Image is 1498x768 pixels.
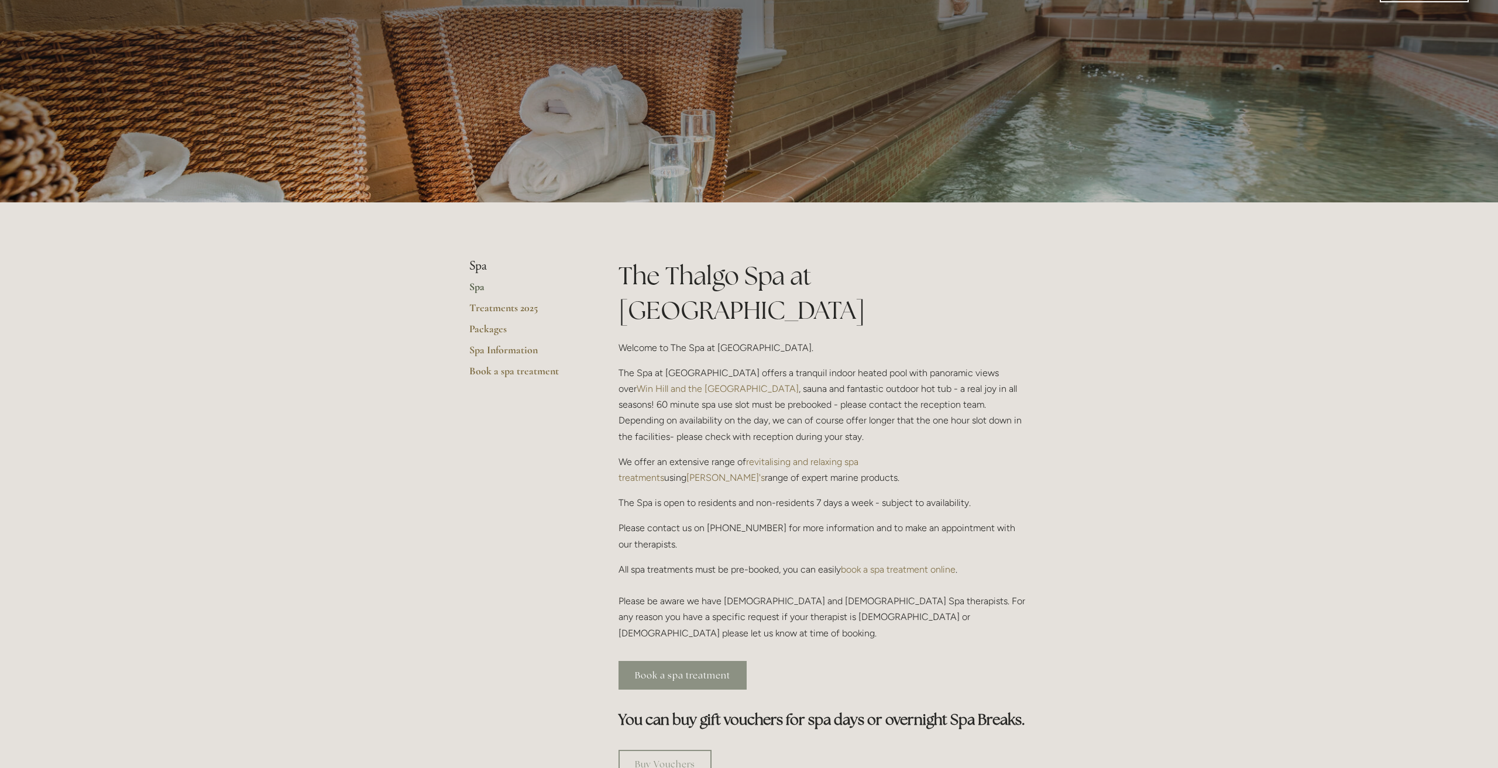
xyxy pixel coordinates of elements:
p: All spa treatments must be pre-booked, you can easily . Please be aware we have [DEMOGRAPHIC_DATA... [619,562,1029,641]
p: The Spa is open to residents and non-residents 7 days a week - subject to availability. [619,495,1029,511]
a: Treatments 2025 [469,301,581,322]
a: Book a spa treatment [619,661,747,690]
a: Spa [469,280,581,301]
strong: You can buy gift vouchers for spa days or overnight Spa Breaks. [619,710,1025,729]
a: Book a spa treatment [469,364,581,385]
p: Please contact us on [PHONE_NUMBER] for more information and to make an appointment with our ther... [619,520,1029,552]
a: book a spa treatment online [841,564,956,575]
a: [PERSON_NAME]'s [686,472,765,483]
a: Win Hill and the [GEOGRAPHIC_DATA] [637,383,799,394]
p: We offer an extensive range of using range of expert marine products. [619,454,1029,485]
li: Spa [469,259,581,274]
a: Spa Information [469,343,581,364]
p: The Spa at [GEOGRAPHIC_DATA] offers a tranquil indoor heated pool with panoramic views over , sau... [619,365,1029,445]
a: Packages [469,322,581,343]
p: Welcome to The Spa at [GEOGRAPHIC_DATA]. [619,340,1029,356]
h1: The Thalgo Spa at [GEOGRAPHIC_DATA] [619,259,1029,328]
